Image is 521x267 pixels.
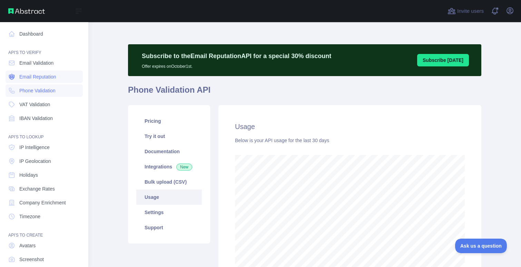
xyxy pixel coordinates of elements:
[6,84,83,97] a: Phone Validation
[136,190,202,205] a: Usage
[19,144,50,151] span: IP Intelligence
[136,144,202,159] a: Documentation
[6,98,83,111] a: VAT Validation
[176,164,192,171] span: New
[6,57,83,69] a: Email Validation
[6,183,83,195] a: Exchange Rates
[235,122,465,131] h2: Usage
[136,174,202,190] a: Bulk upload (CSV)
[417,54,469,66] button: Subscribe [DATE]
[8,8,45,14] img: Abstract API
[19,101,50,108] span: VAT Validation
[235,137,465,144] div: Below is your API usage for the last 30 days
[455,239,507,253] iframe: Toggle Customer Support
[6,239,83,252] a: Avatars
[19,73,56,80] span: Email Reputation
[6,126,83,140] div: API'S TO LOOKUP
[19,172,38,178] span: Holidays
[19,115,53,122] span: IBAN Validation
[6,42,83,55] div: API'S TO VERIFY
[19,59,53,66] span: Email Validation
[142,61,331,69] p: Offer expires on October 1st.
[19,213,40,220] span: Timezone
[6,141,83,154] a: IP Intelligence
[19,256,44,263] span: Screenshot
[136,159,202,174] a: Integrations New
[6,253,83,266] a: Screenshot
[446,6,485,17] button: Invite users
[136,205,202,220] a: Settings
[6,169,83,181] a: Holidays
[6,224,83,238] div: API'S TO CREATE
[136,220,202,235] a: Support
[19,199,66,206] span: Company Enrichment
[19,87,56,94] span: Phone Validation
[457,7,484,15] span: Invite users
[19,158,51,165] span: IP Geolocation
[142,51,331,61] p: Subscribe to the Email Reputation API for a special 30 % discount
[128,84,481,101] h1: Phone Validation API
[6,28,83,40] a: Dashboard
[6,210,83,223] a: Timezone
[6,196,83,209] a: Company Enrichment
[6,155,83,167] a: IP Geolocation
[6,71,83,83] a: Email Reputation
[6,112,83,125] a: IBAN Validation
[19,242,36,249] span: Avatars
[19,185,55,192] span: Exchange Rates
[136,113,202,129] a: Pricing
[136,129,202,144] a: Try it out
